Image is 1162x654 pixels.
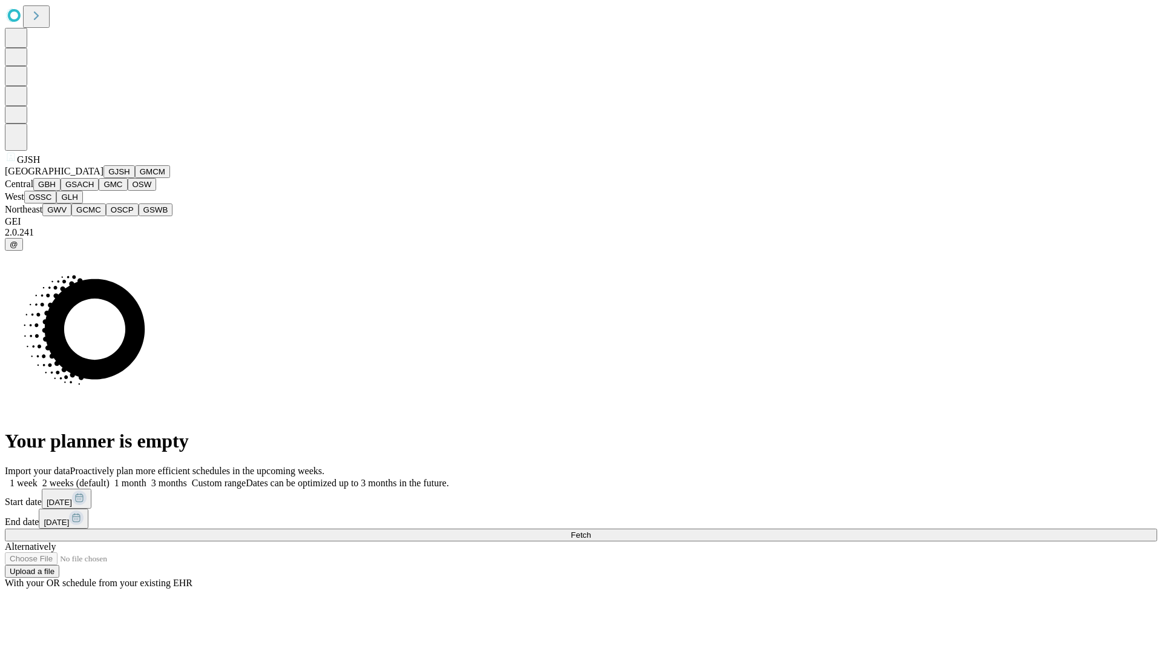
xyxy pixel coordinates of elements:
[114,478,146,488] span: 1 month
[5,541,56,552] span: Alternatively
[5,466,70,476] span: Import your data
[42,203,71,216] button: GWV
[5,191,24,202] span: West
[5,227,1157,238] div: 2.0.241
[99,178,127,191] button: GMC
[5,529,1157,541] button: Fetch
[71,203,106,216] button: GCMC
[571,530,591,540] span: Fetch
[42,489,91,509] button: [DATE]
[39,509,88,529] button: [DATE]
[70,466,324,476] span: Proactively plan more efficient schedules in the upcoming weeks.
[61,178,99,191] button: GSACH
[151,478,187,488] span: 3 months
[5,565,59,578] button: Upload a file
[5,204,42,214] span: Northeast
[135,165,170,178] button: GMCM
[24,191,57,203] button: OSSC
[106,203,139,216] button: OSCP
[5,489,1157,509] div: Start date
[5,430,1157,452] h1: Your planner is empty
[128,178,157,191] button: OSW
[17,154,40,165] span: GJSH
[5,238,23,251] button: @
[5,179,33,189] span: Central
[5,509,1157,529] div: End date
[192,478,246,488] span: Custom range
[33,178,61,191] button: GBH
[103,165,135,178] button: GJSH
[56,191,82,203] button: GLH
[139,203,173,216] button: GSWB
[5,578,192,588] span: With your OR schedule from your existing EHR
[10,478,38,488] span: 1 week
[47,498,72,507] span: [DATE]
[5,216,1157,227] div: GEI
[5,166,103,176] span: [GEOGRAPHIC_DATA]
[44,518,69,527] span: [DATE]
[42,478,110,488] span: 2 weeks (default)
[246,478,448,488] span: Dates can be optimized up to 3 months in the future.
[10,240,18,249] span: @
